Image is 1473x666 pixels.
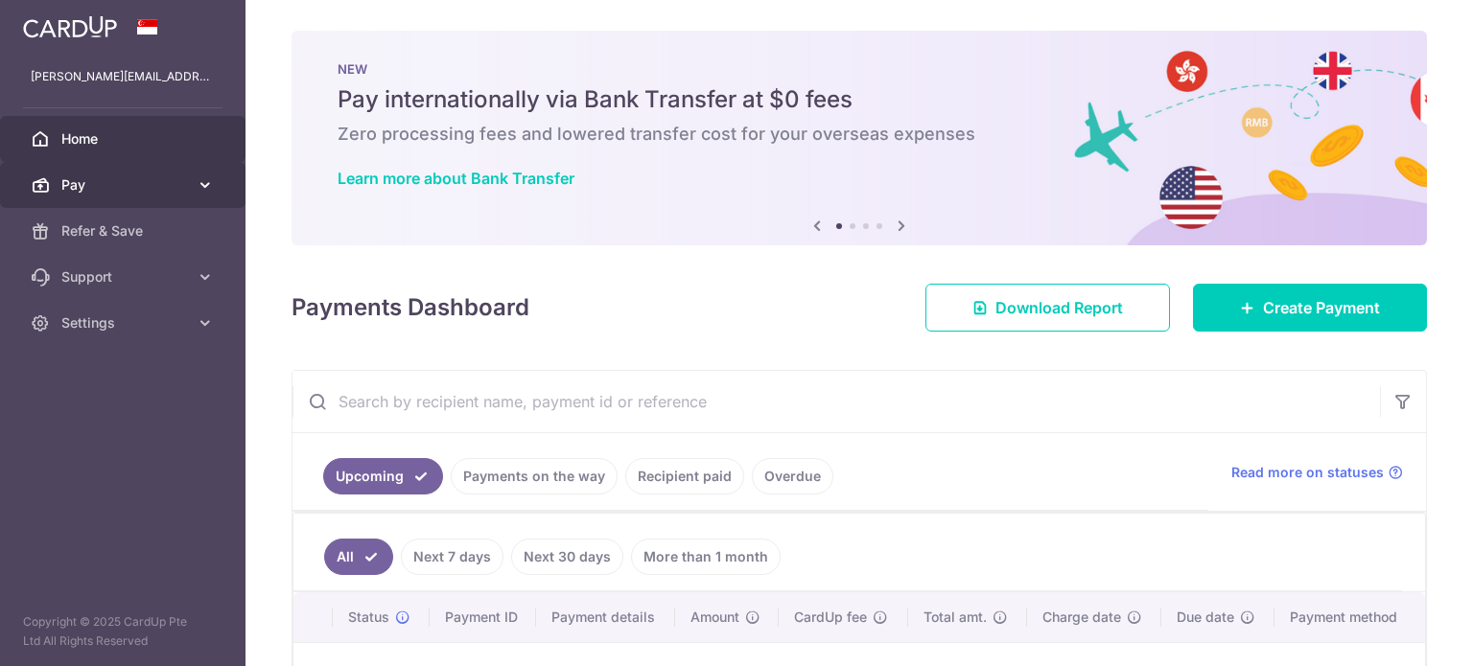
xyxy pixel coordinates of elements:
a: Next 30 days [511,539,623,575]
a: Learn more about Bank Transfer [338,169,574,188]
img: Bank transfer banner [292,31,1427,245]
a: Recipient paid [625,458,744,494]
span: CardUp fee [794,608,867,627]
p: NEW [338,61,1381,77]
a: Create Payment [1193,284,1427,332]
span: Due date [1177,608,1234,627]
a: Read more on statuses [1231,463,1403,482]
span: Total amt. [924,608,987,627]
h6: Zero processing fees and lowered transfer cost for your overseas expenses [338,123,1381,146]
a: Download Report [925,284,1170,332]
p: [PERSON_NAME][EMAIL_ADDRESS][DOMAIN_NAME] [31,67,215,86]
span: Home [61,129,188,149]
a: All [324,539,393,575]
th: Payment ID [430,592,537,642]
span: Support [61,267,188,287]
a: Next 7 days [401,539,503,575]
span: Read more on statuses [1231,463,1384,482]
h4: Payments Dashboard [292,290,529,325]
h5: Pay internationally via Bank Transfer at $0 fees [338,84,1381,115]
th: Payment details [536,592,675,642]
span: Status [348,608,389,627]
th: Payment method [1274,592,1425,642]
a: Overdue [752,458,833,494]
span: Refer & Save [61,221,188,241]
a: More than 1 month [631,539,781,575]
span: Download Report [995,296,1123,319]
span: Create Payment [1263,296,1380,319]
span: Pay [61,175,188,195]
span: Amount [690,608,739,627]
span: Charge date [1042,608,1121,627]
a: Payments on the way [451,458,618,494]
img: CardUp [23,15,117,38]
a: Upcoming [323,458,443,494]
input: Search by recipient name, payment id or reference [292,371,1380,432]
span: Settings [61,313,188,333]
